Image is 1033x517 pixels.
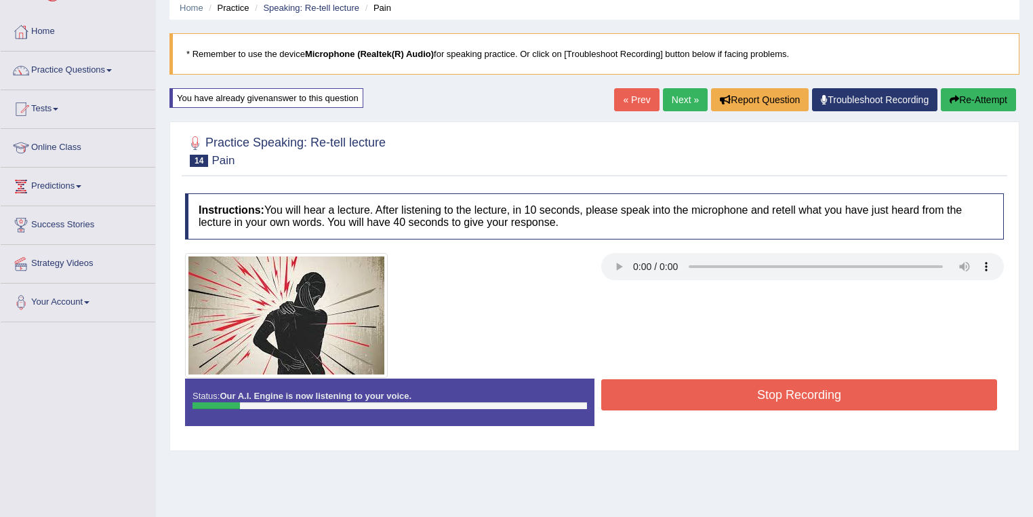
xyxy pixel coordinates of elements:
b: Instructions: [199,204,264,216]
li: Pain [362,1,391,14]
strong: Our A.I. Engine is now listening to your voice. [220,391,411,401]
a: Online Class [1,129,155,163]
b: Microphone (Realtek(R) Audio) [305,49,434,59]
a: « Prev [614,88,659,111]
div: You have already given answer to this question [169,88,363,108]
blockquote: * Remember to use the device for speaking practice. Or click on [Troubleshoot Recording] button b... [169,33,1019,75]
a: Tests [1,90,155,124]
small: Pain [211,154,235,167]
a: Next » [663,88,708,111]
a: Speaking: Re-tell lecture [263,3,359,13]
li: Practice [205,1,249,14]
div: Status: [185,379,594,426]
h2: Practice Speaking: Re-tell lecture [185,133,386,167]
a: Your Account [1,284,155,318]
a: Strategy Videos [1,245,155,279]
a: Predictions [1,168,155,202]
button: Stop Recording [601,379,997,410]
button: Re-Attempt [941,88,1016,111]
a: Troubleshoot Recording [812,88,937,111]
a: Home [1,13,155,47]
button: Report Question [711,88,809,111]
h4: You will hear a lecture. After listening to the lecture, in 10 seconds, please speak into the mic... [185,193,1004,239]
span: 14 [190,155,208,167]
a: Success Stories [1,206,155,240]
a: Home [180,3,203,13]
a: Practice Questions [1,52,155,85]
